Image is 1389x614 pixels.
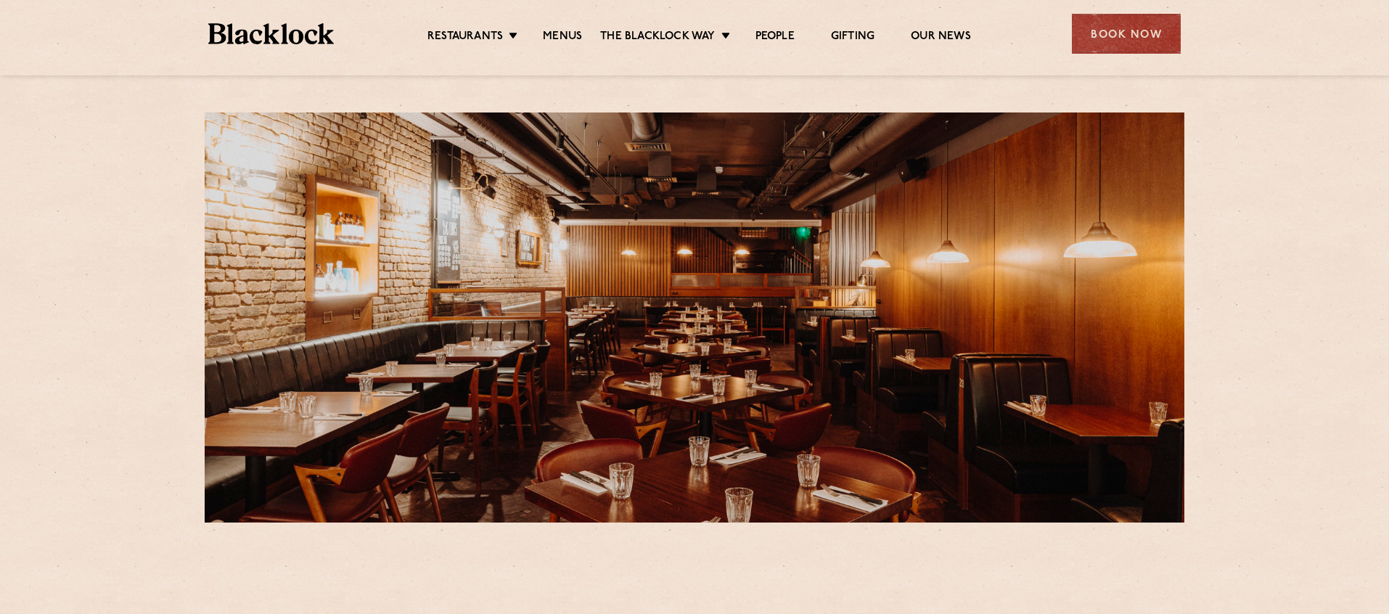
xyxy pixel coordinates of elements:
a: The Blacklock Way [600,30,715,46]
a: Gifting [831,30,874,46]
div: Book Now [1072,14,1181,54]
a: Menus [543,30,582,46]
a: Restaurants [427,30,503,46]
img: BL_Textured_Logo-footer-cropped.svg [208,23,334,44]
a: People [755,30,795,46]
a: Our News [911,30,971,46]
